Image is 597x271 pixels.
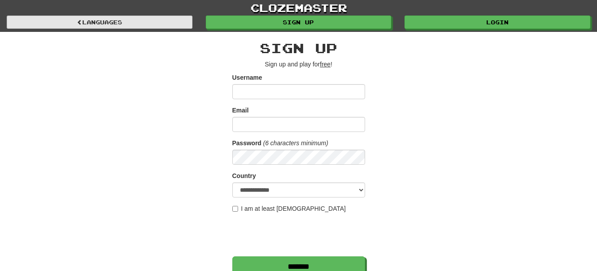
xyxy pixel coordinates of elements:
[232,60,365,69] p: Sign up and play for !
[232,73,262,82] label: Username
[232,206,238,212] input: I am at least [DEMOGRAPHIC_DATA]
[232,217,367,252] iframe: reCAPTCHA
[232,139,262,147] label: Password
[263,139,328,147] em: (6 characters minimum)
[404,15,590,29] a: Login
[320,61,331,68] u: free
[232,106,249,115] label: Email
[232,41,365,55] h2: Sign up
[232,171,256,180] label: Country
[206,15,392,29] a: Sign up
[232,204,346,213] label: I am at least [DEMOGRAPHIC_DATA]
[7,15,193,29] a: Languages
